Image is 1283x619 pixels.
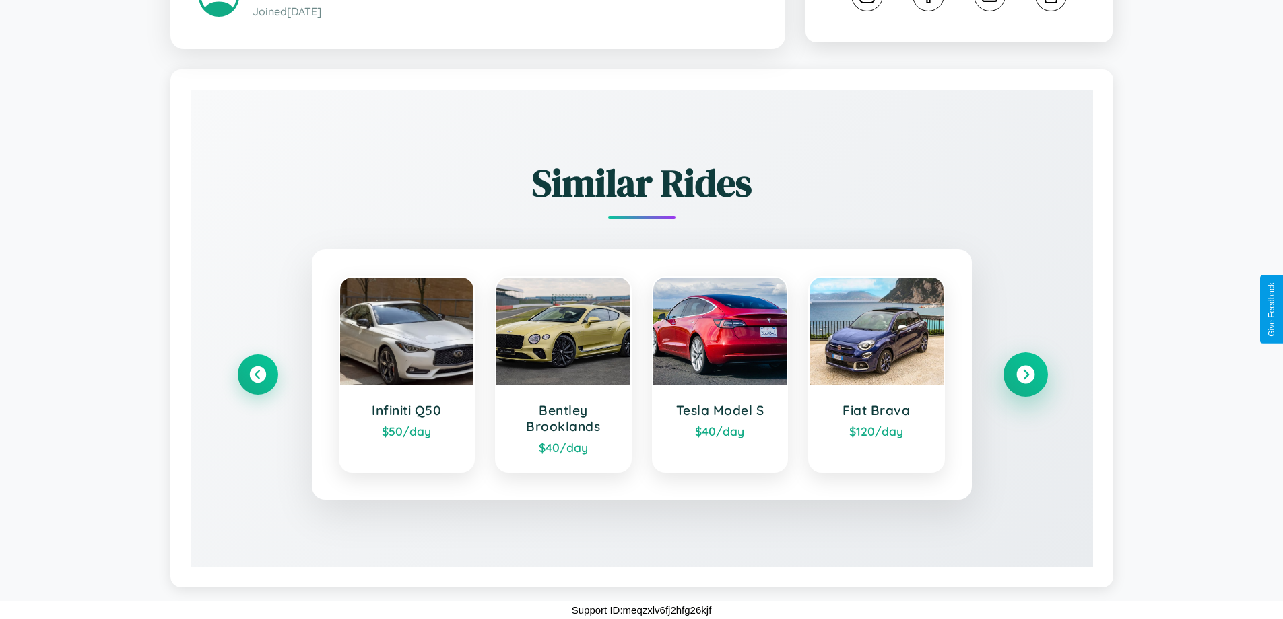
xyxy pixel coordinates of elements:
[1267,282,1276,337] div: Give Feedback
[354,424,461,438] div: $ 50 /day
[339,276,475,473] a: Infiniti Q50$50/day
[667,424,774,438] div: $ 40 /day
[572,601,712,619] p: Support ID: meqzxlv6fj2hfg26kjf
[510,402,617,434] h3: Bentley Brooklands
[495,276,632,473] a: Bentley Brooklands$40/day
[238,157,1046,209] h2: Similar Rides
[652,276,789,473] a: Tesla Model S$40/day
[667,402,774,418] h3: Tesla Model S
[823,424,930,438] div: $ 120 /day
[510,440,617,455] div: $ 40 /day
[823,402,930,418] h3: Fiat Brava
[354,402,461,418] h3: Infiniti Q50
[808,276,945,473] a: Fiat Brava$120/day
[253,2,757,22] p: Joined [DATE]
